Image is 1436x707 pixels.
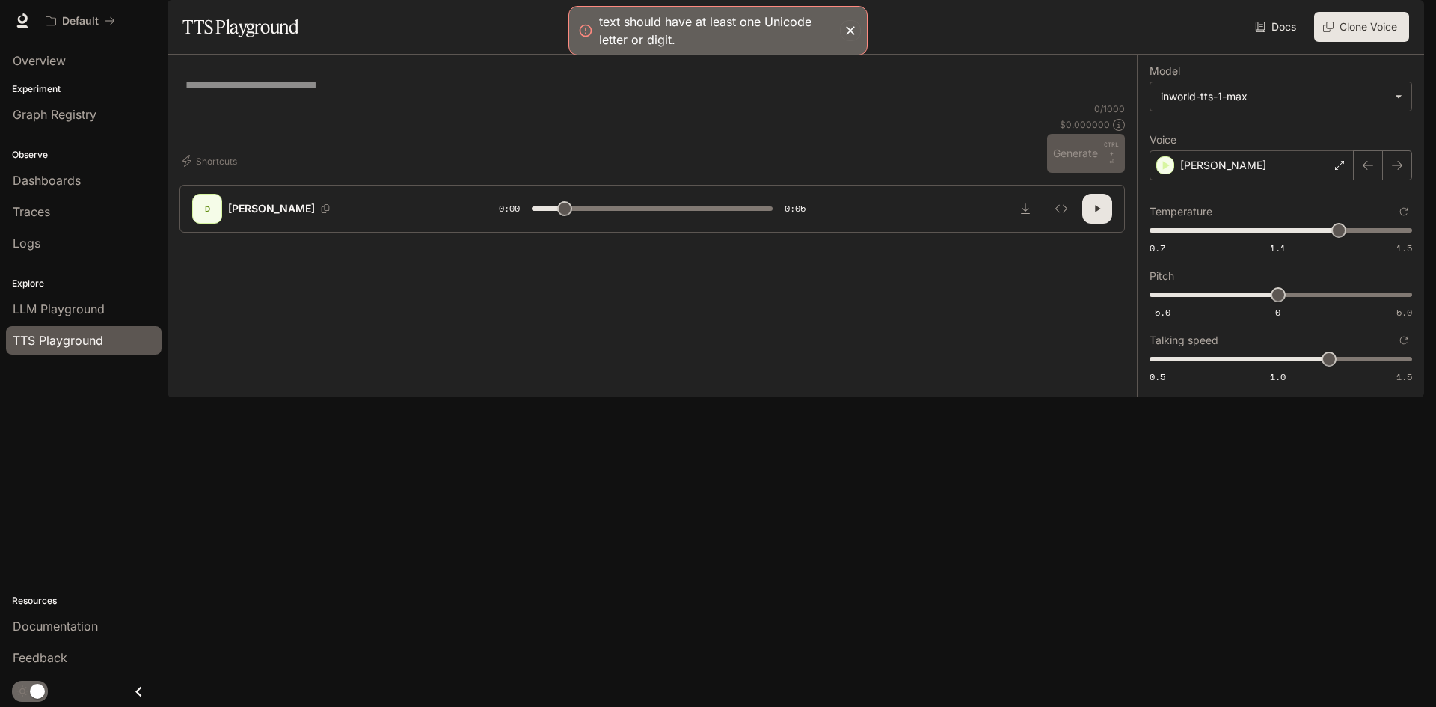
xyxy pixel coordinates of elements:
button: Clone Voice [1314,12,1409,42]
span: 1.0 [1270,370,1286,383]
a: Docs [1252,12,1302,42]
p: Pitch [1150,271,1174,281]
span: 1.1 [1270,242,1286,254]
button: Copy Voice ID [315,204,336,213]
span: 0:05 [785,201,806,216]
span: 0.5 [1150,370,1165,383]
button: Download audio [1010,194,1040,224]
button: Inspect [1046,194,1076,224]
span: 5.0 [1396,306,1412,319]
p: [PERSON_NAME] [1180,158,1266,173]
p: 0 / 1000 [1094,102,1125,115]
p: Voice [1150,135,1176,145]
button: All workspaces [39,6,122,36]
p: [PERSON_NAME] [228,201,315,216]
div: inworld-tts-1-max [1161,89,1387,104]
span: 1.5 [1396,242,1412,254]
div: D [195,197,219,221]
div: text should have at least one Unicode letter or digit. [599,13,837,49]
span: 1.5 [1396,370,1412,383]
span: 0 [1275,306,1280,319]
span: 0.7 [1150,242,1165,254]
span: -5.0 [1150,306,1170,319]
button: Reset to default [1396,203,1412,220]
p: Talking speed [1150,335,1218,346]
button: Reset to default [1396,332,1412,349]
p: Temperature [1150,206,1212,217]
div: inworld-tts-1-max [1150,82,1411,111]
button: Shortcuts [179,149,243,173]
span: 0:00 [499,201,520,216]
p: $ 0.000000 [1060,118,1110,131]
p: Default [62,15,99,28]
p: Model [1150,66,1180,76]
h1: TTS Playground [182,12,298,42]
